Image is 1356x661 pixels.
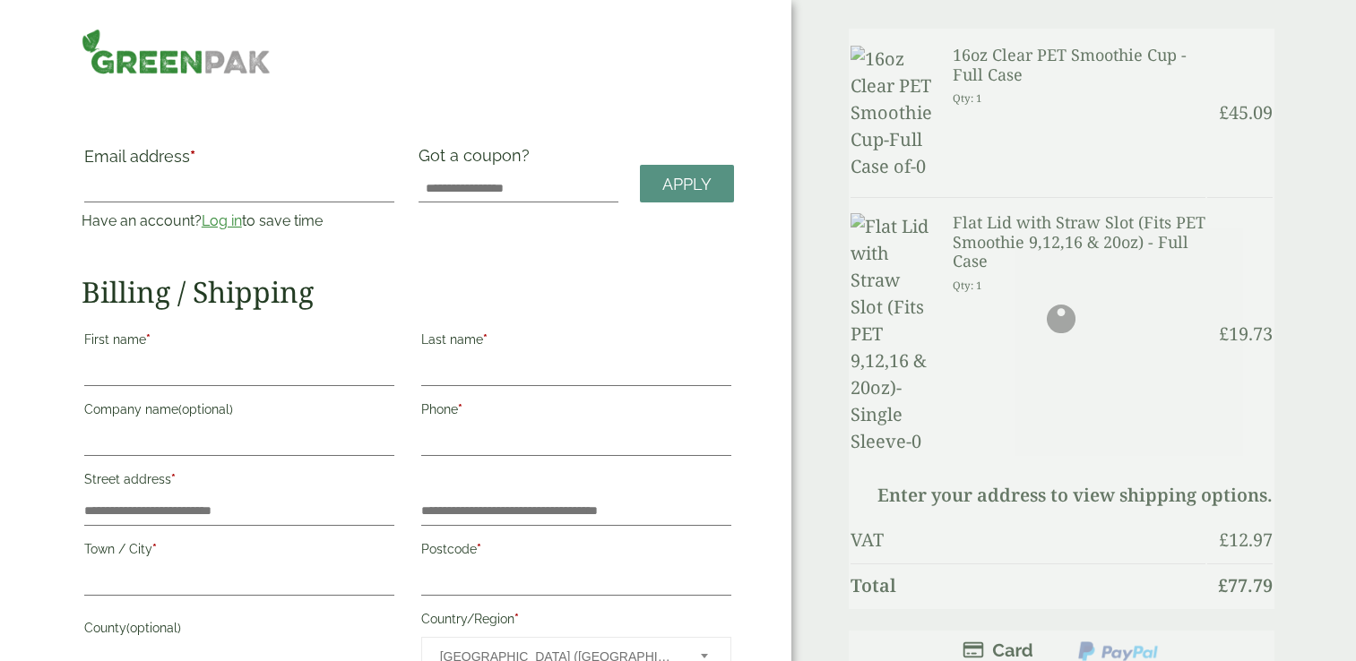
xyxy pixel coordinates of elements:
[84,327,394,357] label: First name
[421,606,731,637] label: Country/Region
[421,327,731,357] label: Last name
[82,275,734,309] h2: Billing / Shipping
[84,149,394,174] label: Email address
[152,542,157,556] abbr: required
[421,397,731,427] label: Phone
[82,29,271,74] img: GreenPak Supplies
[419,146,537,174] label: Got a coupon?
[514,612,519,626] abbr: required
[190,147,195,166] abbr: required
[84,537,394,567] label: Town / City
[84,615,394,646] label: County
[662,175,712,194] span: Apply
[146,332,151,347] abbr: required
[84,397,394,427] label: Company name
[202,212,242,229] a: Log in
[640,165,734,203] a: Apply
[477,542,481,556] abbr: required
[483,332,488,347] abbr: required
[421,537,731,567] label: Postcode
[178,402,233,416] span: (optional)
[126,621,181,635] span: (optional)
[82,210,397,232] p: Have an account? to save time
[84,467,394,497] label: Street address
[458,402,462,416] abbr: required
[171,472,176,486] abbr: required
